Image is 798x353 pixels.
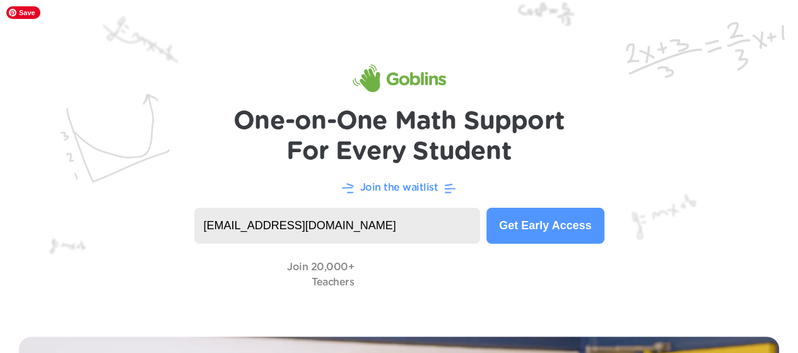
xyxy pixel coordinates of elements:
[233,106,565,167] h1: One-on-One Math Support For Every Student
[194,208,481,244] input: name@yourschool.org
[6,6,40,19] span: Save
[486,208,604,244] button: Get Early Access
[287,260,354,290] p: Join 20,000+ Teachers
[360,180,438,195] p: Join the waitlist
